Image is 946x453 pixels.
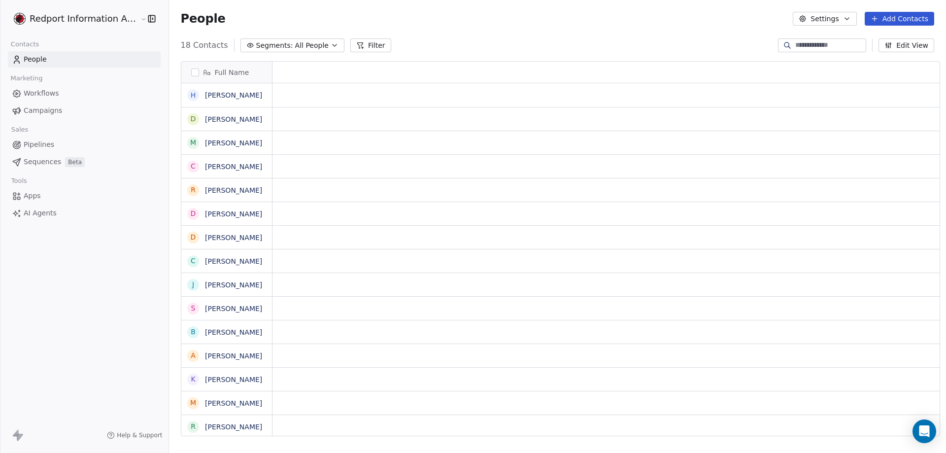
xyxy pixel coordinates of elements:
div: R [191,421,196,432]
a: [PERSON_NAME] [205,352,262,360]
div: M [190,398,196,408]
span: Help & Support [117,431,162,439]
span: Workflows [24,88,59,99]
a: People [8,51,161,68]
span: Beta [65,157,85,167]
div: R [191,185,196,195]
div: K [191,374,195,384]
div: C [191,161,196,172]
span: 18 Contacts [181,39,228,51]
div: Open Intercom Messenger [912,419,936,443]
a: [PERSON_NAME] [205,257,262,265]
a: Help & Support [107,431,162,439]
span: Pipelines [24,139,54,150]
span: Contacts [6,37,43,52]
div: J [192,279,194,290]
a: [PERSON_NAME] [205,186,262,194]
button: Add Contacts [865,12,934,26]
span: Sales [7,122,33,137]
span: Campaigns [24,105,62,116]
a: [PERSON_NAME] [205,305,262,313]
a: Campaigns [8,103,161,119]
button: Settings [793,12,856,26]
a: Pipelines [8,137,161,153]
button: Filter [350,38,391,52]
a: [PERSON_NAME] [205,91,262,99]
a: [PERSON_NAME] [205,328,262,336]
span: Sequences [24,157,61,167]
a: [PERSON_NAME] [205,163,262,171]
div: D [190,232,196,243]
div: H [190,90,196,101]
span: Redport Information Assurance [30,12,138,25]
div: A [191,350,196,361]
div: grid [181,83,272,437]
a: Apps [8,188,161,204]
a: Workflows [8,85,161,102]
div: Full Name [181,62,272,83]
button: Redport Information Assurance [12,10,134,27]
div: C [191,256,196,266]
a: [PERSON_NAME] [205,281,262,289]
span: People [24,54,47,65]
span: Tools [7,174,31,188]
a: [PERSON_NAME] [205,139,262,147]
span: AI Agents [24,208,57,218]
a: [PERSON_NAME] [205,376,262,383]
div: D [190,209,196,219]
span: Full Name [215,68,249,77]
div: S [191,303,195,314]
div: M [190,138,196,148]
a: SequencesBeta [8,154,161,170]
span: Segments: [256,40,293,51]
a: [PERSON_NAME] [205,115,262,123]
a: [PERSON_NAME] [205,423,262,431]
span: Marketing [6,71,47,86]
div: B [191,327,196,337]
img: Redport_hacker_head.png [14,13,26,25]
a: [PERSON_NAME] [205,210,262,218]
button: Edit View [878,38,934,52]
a: [PERSON_NAME] [205,234,262,242]
a: AI Agents [8,205,161,221]
span: Apps [24,191,41,201]
span: People [181,11,226,26]
span: All People [295,40,329,51]
a: [PERSON_NAME] [205,399,262,407]
div: D [190,114,196,124]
